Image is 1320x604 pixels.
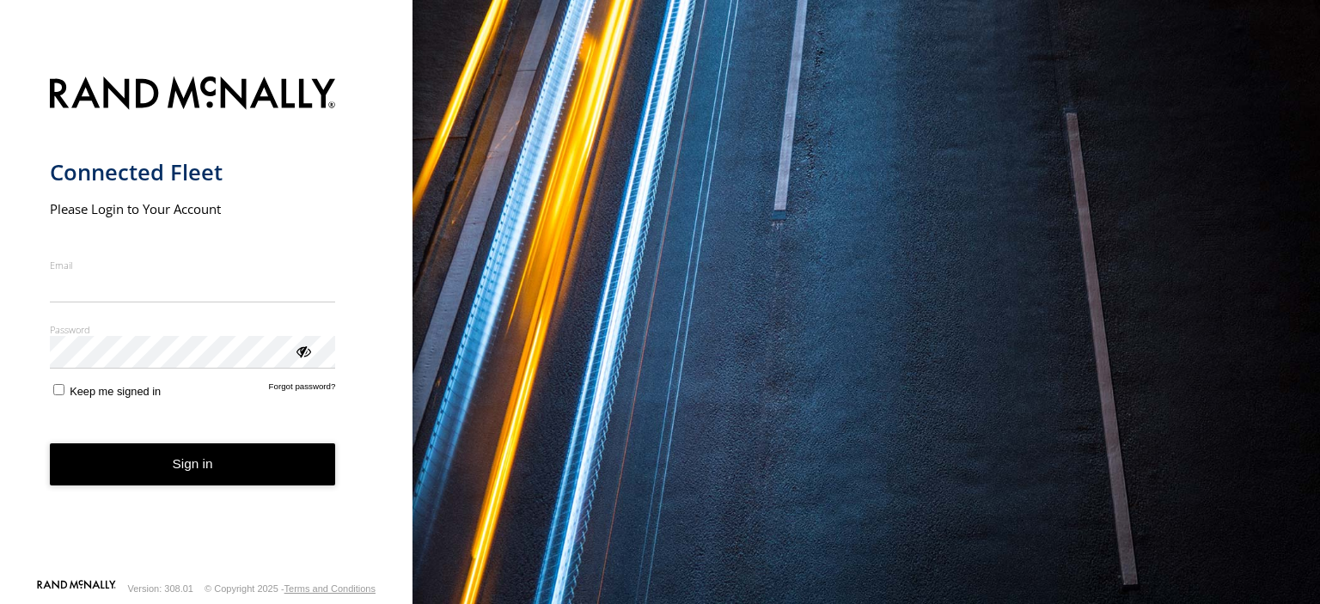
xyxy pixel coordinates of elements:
label: Email [50,259,336,271]
span: Keep me signed in [70,385,161,398]
h2: Please Login to Your Account [50,200,336,217]
a: Terms and Conditions [284,583,376,594]
input: Keep me signed in [53,384,64,395]
img: Rand McNally [50,73,336,117]
a: Visit our Website [37,580,116,597]
form: main [50,66,364,578]
button: Sign in [50,443,336,485]
label: Password [50,323,336,336]
div: ViewPassword [294,342,311,359]
div: © Copyright 2025 - [205,583,376,594]
div: Version: 308.01 [128,583,193,594]
a: Forgot password? [269,381,336,398]
h1: Connected Fleet [50,158,336,186]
